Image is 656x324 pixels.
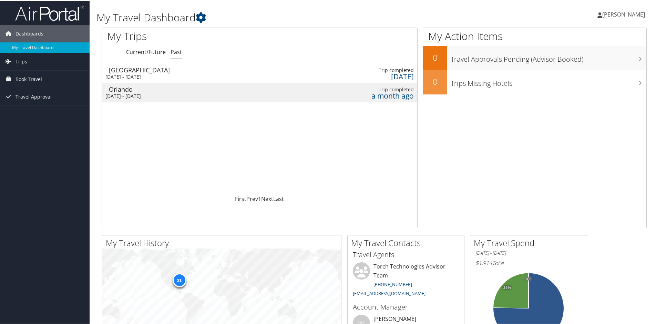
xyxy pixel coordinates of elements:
img: airportal-logo.png [15,4,84,21]
h3: Travel Approvals Pending (Advisor Booked) [451,50,646,63]
div: a month ago [342,92,413,98]
h2: 0 [423,51,447,63]
h2: My Travel Spend [474,236,587,248]
div: [DATE] - [DATE] [105,92,179,99]
h2: My Travel History [106,236,341,248]
span: Travel Approval [16,88,52,105]
span: $1,914 [475,259,492,266]
div: [DATE] - [DATE] [105,73,179,79]
a: Current/Future [126,48,166,55]
span: Book Travel [16,70,42,87]
span: Trips [16,52,27,70]
h1: My Travel Dashboard [96,10,467,24]
tspan: 25% [503,285,511,289]
div: Orlando [109,85,182,92]
span: Dashboards [16,24,43,42]
a: First [235,194,246,202]
h6: [DATE] - [DATE] [475,249,582,256]
h3: Travel Agents [353,249,459,259]
a: Next [261,194,273,202]
li: Torch Technologies Advisor Team [349,262,462,298]
span: [PERSON_NAME] [602,10,645,18]
a: 0Trips Missing Hotels [423,70,646,94]
div: Trip completed [342,86,413,92]
a: Prev [246,194,258,202]
a: Last [273,194,284,202]
h1: My Action Items [423,28,646,43]
a: Past [171,48,182,55]
a: [PHONE_NUMBER] [373,281,412,287]
a: [PERSON_NAME] [597,3,652,24]
h3: Account Manager [353,302,459,311]
div: [GEOGRAPHIC_DATA] [109,66,182,72]
div: 21 [172,273,186,286]
div: Trip completed [342,67,413,73]
a: [EMAIL_ADDRESS][DOMAIN_NAME] [353,290,426,296]
a: 0Travel Approvals Pending (Advisor Booked) [423,45,646,70]
a: 1 [258,194,261,202]
h1: My Trips [107,28,281,43]
h3: Trips Missing Hotels [451,74,646,88]
h6: Total [475,259,582,266]
h2: 0 [423,75,447,87]
tspan: 0% [526,276,531,281]
div: [DATE] [342,73,413,79]
h2: My Travel Contacts [351,236,464,248]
